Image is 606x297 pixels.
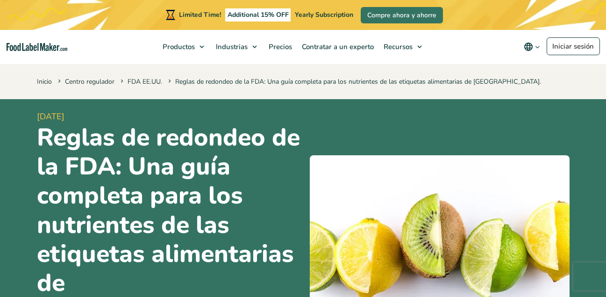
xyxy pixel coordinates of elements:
[213,42,249,51] span: Industrias
[379,30,427,64] a: Recursos
[297,30,377,64] a: Contratar a un experto
[179,10,221,19] span: Limited Time!
[166,77,541,86] span: Reglas de redondeo de la FDA: Una guía completa para los nutrientes de las etiquetas alimentarias...
[381,42,414,51] span: Recursos
[158,30,209,64] a: Productos
[295,10,353,19] span: Yearly Subscription
[37,77,52,86] a: Inicio
[211,30,262,64] a: Industrias
[299,42,375,51] span: Contratar a un experto
[65,77,114,86] a: Centro regulador
[547,37,600,55] a: Iniciar sesión
[37,110,302,123] span: [DATE]
[160,42,196,51] span: Productos
[361,7,443,23] a: Compre ahora y ahorre
[266,42,293,51] span: Precios
[225,8,291,22] span: Additional 15% OFF
[264,30,295,64] a: Precios
[128,77,162,86] a: FDA EE.UU.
